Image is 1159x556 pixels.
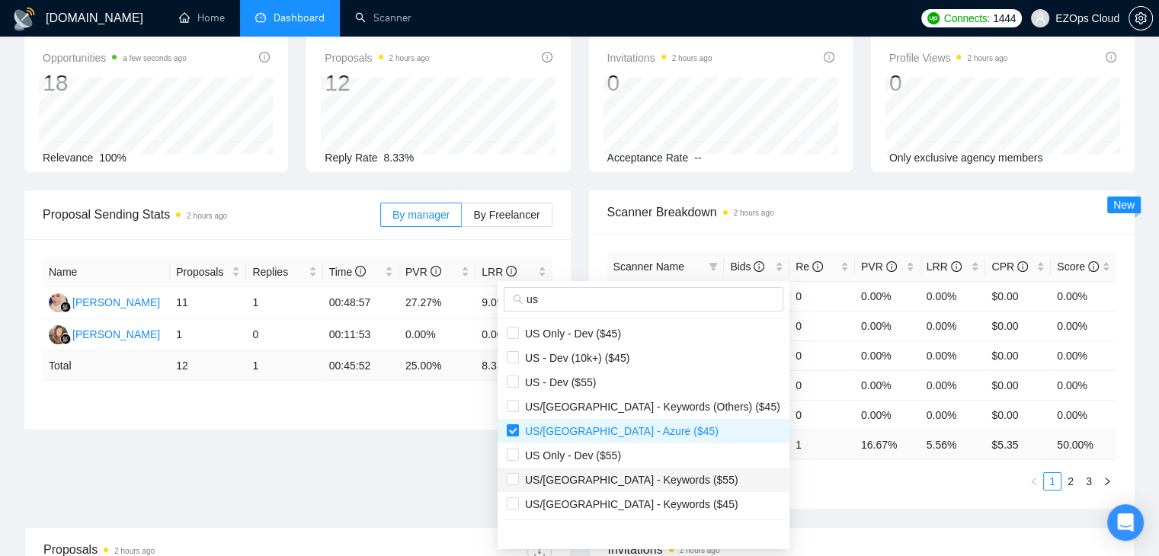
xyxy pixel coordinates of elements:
span: 1444 [993,10,1016,27]
td: Total [43,351,170,381]
span: Profile Views [889,49,1008,67]
a: 3 [1081,473,1097,490]
td: 0.00% [1051,340,1116,370]
span: Time [329,266,366,278]
img: gigradar-bm.png [60,302,71,312]
td: 0.00% [855,400,920,430]
time: a few seconds ago [123,54,186,62]
a: setting [1129,12,1153,24]
th: Replies [246,257,322,287]
span: LRR [482,266,517,278]
td: $ 5.35 [985,430,1051,459]
span: info-circle [1106,52,1116,62]
time: 2 hours ago [187,212,227,220]
td: 9.09% [475,287,552,319]
span: info-circle [431,266,441,276]
td: 0.00% [1051,400,1116,430]
div: 12 [325,69,429,97]
td: 27.27% [399,287,475,319]
span: Opportunities [43,49,187,67]
button: right [1098,472,1116,490]
div: [PERSON_NAME] [72,326,160,343]
span: filter [706,255,721,278]
span: US Only - Dev ($55) [519,449,621,462]
td: 0.00% [855,340,920,370]
td: $0.00 [985,311,1051,340]
td: 11 [170,287,246,319]
a: AJ[PERSON_NAME] [49,296,160,308]
span: -- [694,152,701,164]
td: 0.00% [399,319,475,351]
span: right [1103,477,1112,486]
img: NK [49,325,68,344]
span: US Only - Dev ($45) [519,328,621,340]
td: 0.00% [1051,281,1116,311]
td: 0 [789,281,855,311]
td: 25.00 % [399,351,475,381]
span: Scanner Breakdown [607,203,1117,222]
div: Open Intercom Messenger [1107,504,1144,541]
td: 12 [170,351,246,381]
td: 0 [246,319,322,351]
span: Replies [252,264,305,280]
span: dashboard [255,12,266,23]
span: US - Dev (10k+) ($45) [519,352,629,364]
span: info-circle [259,52,270,62]
td: 0 [789,311,855,340]
img: logo [12,7,37,31]
td: 0.00% [920,400,986,430]
span: search [513,294,523,305]
img: gigradar-bm.png [60,334,71,344]
span: Scanner Name [613,260,684,273]
span: US/[GEOGRAPHIC_DATA] - Azure ($45) [519,425,719,437]
li: 2 [1061,472,1080,490]
span: info-circle [754,261,764,272]
span: Proposal Sending Stats [43,205,380,224]
span: user [1035,13,1045,24]
time: 2 hours ago [114,547,155,555]
span: info-circle [886,261,897,272]
th: Proposals [170,257,246,287]
td: 0 [789,370,855,400]
span: info-circle [542,52,552,62]
span: PVR [861,260,897,273]
td: 0 [789,340,855,370]
span: New [1113,199,1135,211]
time: 2 hours ago [672,54,712,62]
span: US - Dev ($55) [519,376,596,388]
td: 8.33 % [475,351,552,381]
td: 0.00% [475,319,552,351]
span: US/[GEOGRAPHIC_DATA] - Keywords ($45) [519,498,738,510]
span: Reply Rate [325,152,377,164]
span: info-circle [1017,261,1028,272]
td: 0 [789,400,855,430]
div: 0 [607,69,712,97]
button: left [1025,472,1043,490]
td: 0.00% [920,340,986,370]
span: Score [1057,260,1098,273]
span: Relevance [43,152,93,164]
div: 18 [43,69,187,97]
span: Proposals [325,49,429,67]
span: CPR [991,260,1027,273]
td: 0.00% [855,370,920,400]
div: 0 [889,69,1008,97]
time: 2 hours ago [734,209,774,217]
span: info-circle [355,266,366,276]
li: 3 [1080,472,1098,490]
span: setting [1129,12,1152,24]
td: 5.56 % [920,430,986,459]
td: 0.00% [855,281,920,311]
span: Dashboard [274,11,325,24]
span: 100% [99,152,126,164]
a: homeHome [179,11,225,24]
td: 50.00 % [1051,430,1116,459]
button: setting [1129,6,1153,30]
span: info-circle [951,261,962,272]
li: Previous Page [1025,472,1043,490]
td: 0.00% [920,281,986,311]
img: upwork-logo.png [927,12,940,24]
span: Connects: [944,10,990,27]
span: US/[GEOGRAPHIC_DATA] - Keywords ($55) [519,474,738,486]
td: 0.00% [920,311,986,340]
